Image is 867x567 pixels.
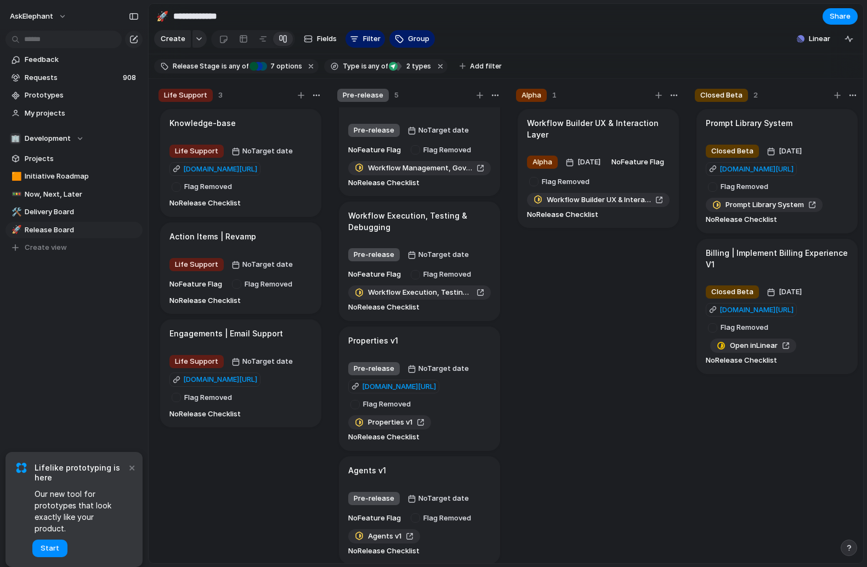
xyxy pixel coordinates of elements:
[25,171,139,182] span: Initiative Roadmap
[792,31,835,47] button: Linear
[348,161,491,175] a: Workflow Management, Governance & Sharing
[25,90,139,101] span: Prototypes
[406,266,478,283] button: Flag Removed
[25,207,139,217] span: Delivery Board
[368,531,401,542] span: Agents v1
[363,399,415,410] span: Flag Removed
[611,157,664,168] span: No Feature Flag
[183,164,257,175] span: [DOMAIN_NAME][URL]
[175,146,218,157] span: Life Support
[348,269,401,280] span: No Feature Flag
[348,465,386,477] h1: Agents v1
[348,513,401,524] span: No Feature Flag
[10,207,21,217] button: 🛠️
[5,186,143,203] a: 🚥Now, Next, Later
[5,204,143,220] a: 🛠️Delivery Board
[830,11,851,22] span: Share
[575,156,604,169] span: [DATE]
[5,70,143,86] a: Requests908
[706,214,777,225] span: No Release Checklist
[532,157,552,168] span: Alpha
[229,353,296,370] button: NoTarget date
[706,303,797,317] a: [DOMAIN_NAME][URL]
[25,153,139,164] span: Projects
[776,285,805,299] span: [DATE]
[348,432,420,443] span: No Release Checklist
[719,164,794,175] span: [DOMAIN_NAME][URL]
[524,153,560,171] button: Alpha
[25,225,139,236] span: Release Board
[362,381,436,392] span: [DOMAIN_NAME][URL]
[703,178,775,196] button: Flag Removed
[219,60,251,72] button: isany of
[339,77,500,197] div: Workflow Management, Governance & SharingPre-releaseNoTarget dateNoFeature FlagFlag RemovedWorkfl...
[167,353,226,370] button: Life Support
[764,283,808,301] button: [DATE]
[339,456,500,565] div: Agents v1Pre-releaseNoTarget dateNoFeature FlagFlag RemovedAgents v1NoRelease Checklist
[175,259,218,270] span: Life Support
[267,62,276,70] span: 7
[160,109,321,217] div: Knowledge-baseLife SupportNoTarget date[DOMAIN_NAME][URL]Flag RemovedNoRelease Checklist
[345,490,403,507] button: Pre-release
[169,328,283,340] h1: Engagements | Email Support
[242,259,293,270] span: No Target date
[184,181,236,192] span: Flag Removed
[527,209,598,220] span: No Release Checklist
[169,117,236,129] h1: Knowledge-base
[227,276,299,293] button: Flag Removed
[711,146,753,157] span: Closed Beta
[154,8,171,25] button: 🚀
[25,189,139,200] span: Now, Next, Later
[164,90,207,101] span: Life Support
[453,59,508,74] button: Add filter
[348,380,439,394] a: [DOMAIN_NAME][URL]
[418,493,469,504] span: No Target date
[700,90,743,101] span: Closed Beta
[470,61,502,71] span: Add filter
[710,339,796,353] a: Open inLinear
[418,249,469,260] span: No Target date
[721,322,773,333] span: Flag Removed
[563,153,607,171] button: [DATE]
[35,488,126,534] span: Our new tool for prototypes that look exactly like your product.
[32,540,67,557] button: Start
[5,222,143,238] a: 🚀Release Board
[405,246,472,264] button: NoTarget date
[169,162,260,176] a: [DOMAIN_NAME][URL]
[418,363,469,374] span: No Target date
[703,142,762,160] button: Closed Beta
[361,61,367,71] span: is
[25,54,139,65] span: Feedback
[823,8,858,25] button: Share
[389,30,435,48] button: Group
[703,283,762,301] button: Closed Beta
[184,392,236,403] span: Flag Removed
[764,142,808,160] button: [DATE]
[345,360,403,377] button: Pre-release
[169,231,256,243] h1: Action Items | Revamp
[173,61,219,71] span: Release Stage
[753,90,758,101] span: 2
[542,176,594,187] span: Flag Removed
[227,61,248,71] span: any of
[345,246,403,264] button: Pre-release
[345,30,385,48] button: Filter
[5,87,143,104] a: Prototypes
[339,202,500,321] div: Workflow Execution, Testing & DebuggingPre-releaseNoTarget dateNoFeature FlagFlag RemovedWorkflow...
[169,198,241,209] span: No Release Checklist
[406,141,478,159] button: Flag Removed
[218,90,223,101] span: 3
[405,490,472,507] button: NoTarget date
[730,340,778,351] span: Open in Linear
[547,194,651,205] span: Workflow Builder UX & Interaction Layer
[706,247,848,270] h1: Billing | Implement Billing Experience V1
[524,173,597,191] button: Flag Removed
[354,363,394,374] span: Pre-release
[5,168,143,185] a: 🟧Initiative Roadmap
[809,33,830,44] span: Linear
[123,72,138,83] span: 908
[348,415,431,429] a: Properties v1
[5,51,143,68] a: Feedback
